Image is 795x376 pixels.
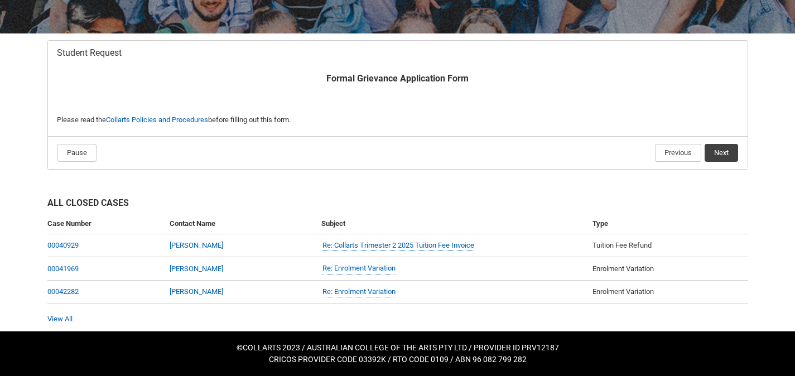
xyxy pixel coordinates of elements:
a: Re: Enrolment Variation [322,286,396,298]
p: Please read the before filling out this form. [57,114,739,126]
a: 00042282 [47,287,79,296]
button: Previous [655,144,701,162]
article: Redu_Student_Request flow [47,40,748,170]
button: Pause [57,144,97,162]
a: [PERSON_NAME] [170,287,223,296]
th: Contact Name [165,214,317,234]
a: View All Cases [47,315,73,323]
a: [PERSON_NAME] [170,241,223,249]
a: [PERSON_NAME] [170,264,223,273]
button: Next [705,144,738,162]
th: Case Number [47,214,165,234]
span: Student Request [57,47,122,59]
a: Re: Enrolment Variation [322,263,396,274]
h2: All Closed Cases [47,196,748,214]
b: Formal Grievance Application Form [326,73,469,84]
th: Subject [317,214,588,234]
th: Type [588,214,748,234]
span: Enrolment Variation [592,287,654,296]
a: Collarts Policies and Procedures [106,115,208,124]
a: 00040929 [47,241,79,249]
span: Enrolment Variation [592,264,654,273]
a: Re: Collarts Trimester 2 2025 Tuition Fee Invoice [322,240,474,252]
a: 00041969 [47,264,79,273]
span: Tuition Fee Refund [592,241,652,249]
